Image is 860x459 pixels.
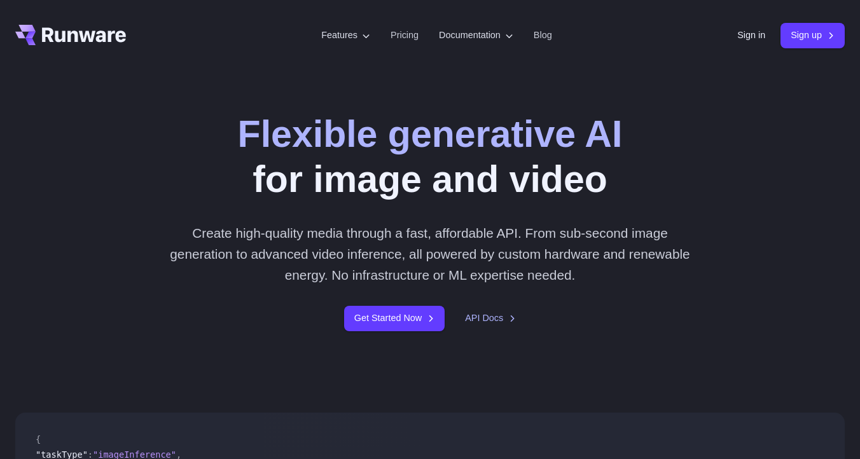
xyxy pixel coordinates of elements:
a: Go to / [15,25,126,45]
a: Sign in [737,28,765,43]
a: Blog [534,28,552,43]
a: API Docs [465,311,516,325]
h1: for image and video [238,112,623,202]
a: Sign up [780,23,845,48]
span: { [36,434,41,444]
label: Documentation [439,28,513,43]
strong: Flexible generative AI [238,113,623,155]
label: Features [321,28,370,43]
a: Get Started Now [344,306,445,331]
a: Pricing [391,28,419,43]
p: Create high-quality media through a fast, affordable API. From sub-second image generation to adv... [165,223,696,286]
